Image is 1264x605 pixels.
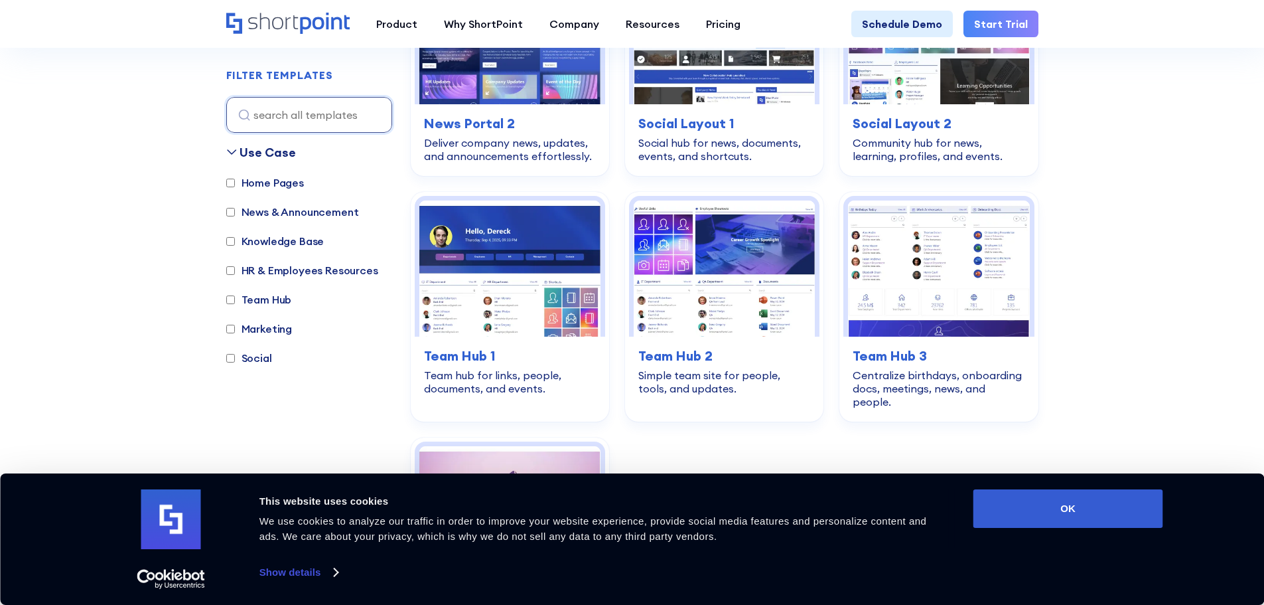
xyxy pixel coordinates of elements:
a: Product [363,11,431,37]
input: News & Announcement [226,208,235,216]
div: Simple team site for people, tools, and updates. [638,369,810,395]
div: Product [376,16,417,32]
div: Use Case [240,143,296,161]
button: OK [973,489,1163,528]
a: Schedule Demo [851,11,953,37]
label: Social [226,350,272,366]
span: We use cookies to analyze our traffic in order to improve your website experience, provide social... [259,515,927,542]
a: Start Trial [963,11,1038,37]
input: Marketing [226,325,235,333]
label: Marketing [226,321,293,337]
h3: Team Hub 2 [638,346,810,366]
a: Usercentrics Cookiebot - opens in a new window [113,569,229,589]
label: News & Announcement [226,204,359,220]
h3: Team Hub 1 [424,346,596,366]
a: Resources [612,11,693,37]
input: Knowledge Base [226,237,235,246]
label: Home Pages [226,175,304,191]
a: Team Hub 3 – SharePoint Team Site Template: Centralize birthdays, onboarding docs, meetings, news... [839,192,1038,422]
a: Team Hub 2 – SharePoint Template Team Site: Simple team site for people, tools, and updates.Team ... [625,192,823,422]
h3: Team Hub 3 [853,346,1024,366]
label: Team Hub [226,292,292,307]
div: Resources [626,16,679,32]
div: Team hub for links, people, documents, and events. [424,369,596,395]
a: Show details [259,562,338,582]
h2: FILTER TEMPLATES [226,70,333,82]
h3: Social Layout 2 [853,114,1024,133]
input: HR & Employees Resources [226,266,235,275]
img: Team Hub 1 – SharePoint Online Modern Team Site Template: Team hub for links, people, documents, ... [419,201,600,337]
a: Company [536,11,612,37]
img: logo [141,489,201,549]
a: Home [226,13,350,35]
input: Social [226,354,235,363]
a: Why ShortPoint [431,11,536,37]
label: Knowledge Base [226,233,324,249]
label: HR & Employees Resources [226,262,378,278]
h3: Social Layout 1 [638,114,810,133]
h3: News Portal 2 [424,114,596,133]
img: Together – Intranet Homepage Template: Modern hub for news, documents, events, and shortcuts. [419,446,600,582]
div: Centralize birthdays, onboarding docs, meetings, news, and people. [853,369,1024,408]
div: Company [549,16,599,32]
div: Pricing [706,16,740,32]
div: Why ShortPoint [444,16,523,32]
div: Deliver company news, updates, and announcements effortlessly. [424,136,596,163]
div: Social hub for news, documents, events, and shortcuts. [638,136,810,163]
a: Pricing [693,11,754,37]
input: Home Pages [226,179,235,187]
a: Team Hub 1 – SharePoint Online Modern Team Site Template: Team hub for links, people, documents, ... [411,192,609,422]
input: Team Hub [226,296,235,304]
div: This website uses cookies [259,493,944,509]
div: Community hub for news, learning, profiles, and events. [853,136,1024,163]
img: Team Hub 3 – SharePoint Team Site Template: Centralize birthdays, onboarding docs, meetings, news... [848,201,1029,337]
input: search all templates [226,97,392,133]
img: Team Hub 2 – SharePoint Template Team Site: Simple team site for people, tools, and updates. [634,201,815,337]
